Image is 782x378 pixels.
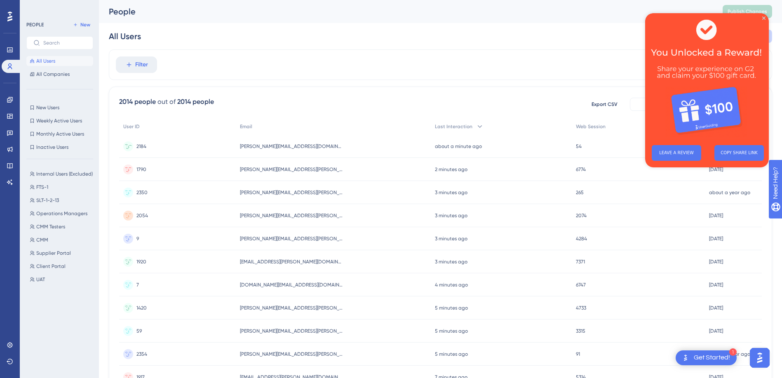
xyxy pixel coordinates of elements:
[36,131,84,137] span: Monthly Active Users
[36,276,45,283] span: UAT
[435,167,467,172] time: 2 minutes ago
[723,5,772,18] button: Publish Changes
[584,98,625,111] button: Export CSV
[109,6,702,17] div: People
[36,197,59,204] span: SLT-1-2-13
[709,305,723,311] time: [DATE]
[576,305,586,311] span: 4733
[136,212,148,219] span: 2054
[26,169,98,179] button: Internal Users (Excluded)
[576,212,587,219] span: 2074
[435,213,467,218] time: 3 minutes ago
[177,97,214,107] div: 2014 people
[435,123,472,130] span: Last Interaction
[576,189,584,196] span: 265
[136,143,146,150] span: 2184
[43,40,86,46] input: Search
[36,117,82,124] span: Weekly Active Users
[36,250,71,256] span: Supplier Portal
[123,123,140,130] span: User ID
[435,282,468,288] time: 4 minutes ago
[435,143,482,149] time: about a minute ago
[19,2,52,12] span: Need Help?
[26,21,44,28] div: PEOPLE
[36,210,87,217] span: Operations Managers
[592,101,618,108] span: Export CSV
[240,235,343,242] span: [PERSON_NAME][EMAIL_ADDRESS][PERSON_NAME][DOMAIN_NAME]
[240,282,343,288] span: [DOMAIN_NAME][EMAIL_ADDRESS][DOMAIN_NAME]
[26,209,98,218] button: Operations Managers
[576,235,587,242] span: 4284
[26,261,98,271] button: Client Portal
[26,116,93,126] button: Weekly Active Users
[136,282,139,288] span: 7
[435,305,468,311] time: 5 minutes ago
[26,195,98,205] button: SLT-1-2-13
[136,166,146,173] span: 1790
[136,235,139,242] span: 9
[240,328,343,334] span: [PERSON_NAME][EMAIL_ADDRESS][PERSON_NAME][DOMAIN_NAME]
[709,259,723,265] time: [DATE]
[576,328,585,334] span: 3315
[136,305,147,311] span: 1420
[36,104,59,111] span: New Users
[36,144,68,150] span: Inactive Users
[709,190,750,195] time: about a year ago
[109,31,141,42] div: All Users
[26,56,93,66] button: All Users
[576,282,586,288] span: 6747
[709,236,723,242] time: [DATE]
[136,258,146,265] span: 1920
[7,132,56,148] button: LEAVE A REVIEW
[576,351,580,357] span: 91
[747,345,772,370] iframe: UserGuiding AI Assistant Launcher
[435,190,467,195] time: 3 minutes ago
[576,258,585,265] span: 7371
[36,237,48,243] span: CMM
[630,98,762,111] button: Available Attributes (17)
[116,56,157,73] button: Filter
[728,8,767,15] span: Publish Changes
[240,305,343,311] span: [PERSON_NAME][EMAIL_ADDRESS][PERSON_NAME][DOMAIN_NAME]
[136,189,148,196] span: 2350
[26,248,98,258] button: Supplier Portal
[240,212,343,219] span: [PERSON_NAME][EMAIL_ADDRESS][PERSON_NAME][DOMAIN_NAME]
[117,3,120,7] div: Close Preview
[435,351,468,357] time: 5 minutes ago
[26,129,93,139] button: Monthly Active Users
[240,166,343,173] span: [PERSON_NAME][EMAIL_ADDRESS][PERSON_NAME][DOMAIN_NAME]
[26,142,93,152] button: Inactive Users
[136,351,147,357] span: 2354
[36,71,70,77] span: All Companies
[26,182,98,192] button: FTS-1
[36,223,65,230] span: CMM Testers
[26,235,98,245] button: CMM
[576,166,586,173] span: 6774
[36,171,93,177] span: Internal Users (Excluded)
[694,353,730,362] div: Get Started!
[576,123,606,130] span: Web Session
[709,167,723,172] time: [DATE]
[435,328,468,334] time: 5 minutes ago
[240,351,343,357] span: [PERSON_NAME][EMAIL_ADDRESS][PERSON_NAME][DOMAIN_NAME]
[26,222,98,232] button: CMM Testers
[576,143,582,150] span: 54
[136,328,142,334] span: 59
[681,353,690,363] img: launcher-image-alternative-text
[709,213,723,218] time: [DATE]
[709,282,723,288] time: [DATE]
[729,348,737,356] div: 1
[70,20,93,30] button: New
[157,97,176,107] div: out of
[435,259,467,265] time: 3 minutes ago
[709,328,723,334] time: [DATE]
[36,184,48,190] span: FTS-1
[240,258,343,265] span: [EMAIL_ADDRESS][PERSON_NAME][DOMAIN_NAME]
[80,21,90,28] span: New
[69,132,119,148] button: COPY SHARE LINK
[135,60,148,70] span: Filter
[36,58,55,64] span: All Users
[26,69,93,79] button: All Companies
